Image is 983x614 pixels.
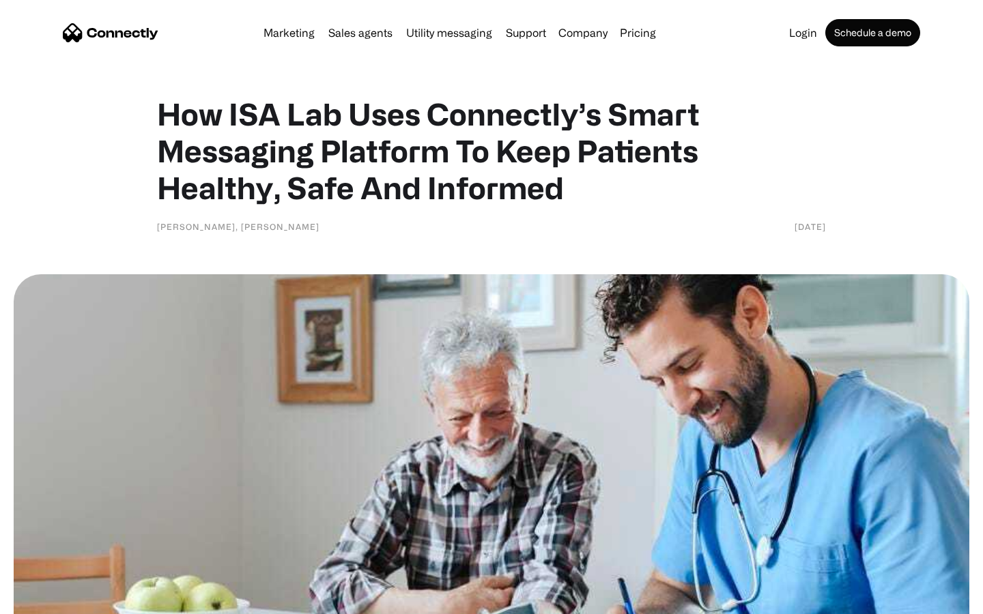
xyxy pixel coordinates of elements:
[258,27,320,38] a: Marketing
[157,96,826,206] h1: How ISA Lab Uses Connectly’s Smart Messaging Platform To Keep Patients Healthy, Safe And Informed
[401,27,498,38] a: Utility messaging
[558,23,608,42] div: Company
[795,220,826,233] div: [DATE]
[500,27,552,38] a: Support
[825,19,920,46] a: Schedule a demo
[784,27,823,38] a: Login
[157,220,319,233] div: [PERSON_NAME], [PERSON_NAME]
[614,27,661,38] a: Pricing
[323,27,398,38] a: Sales agents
